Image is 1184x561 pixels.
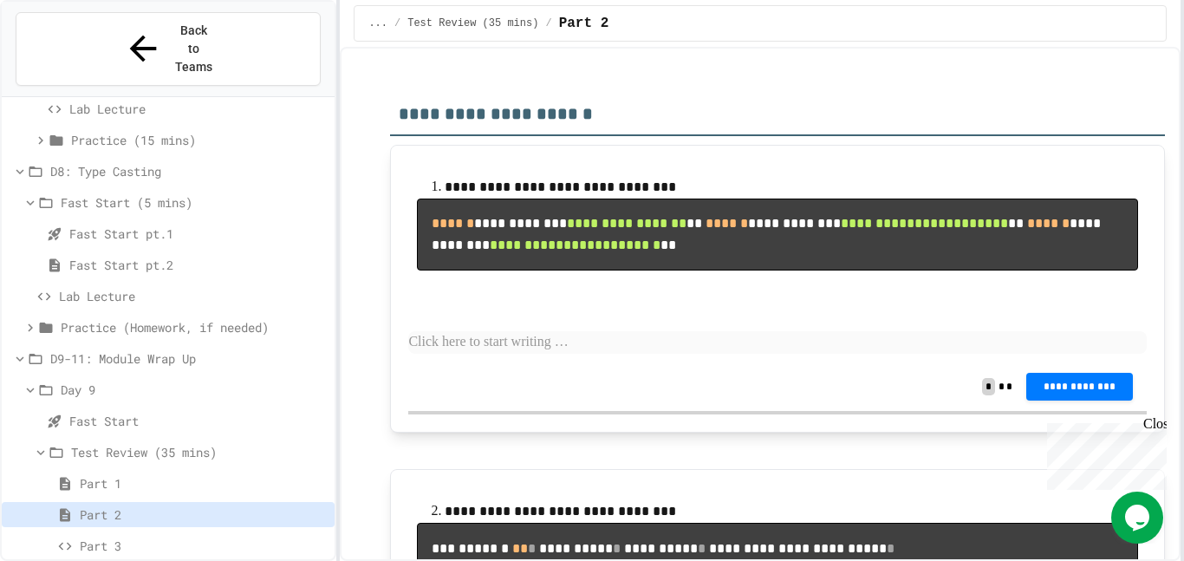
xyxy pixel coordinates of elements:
[69,412,328,430] span: Fast Start
[59,287,328,305] span: Lab Lecture
[80,474,328,493] span: Part 1
[1111,492,1167,544] iframe: chat widget
[50,162,328,180] span: D8: Type Casting
[61,381,328,399] span: Day 9
[69,256,328,274] span: Fast Start pt.2
[368,16,387,30] span: ...
[61,318,328,336] span: Practice (Homework, if needed)
[50,349,328,368] span: D9-11: Module Wrap Up
[16,12,321,86] button: Back to Teams
[407,16,538,30] span: Test Review (35 mins)
[7,7,120,110] div: Chat with us now!Close
[61,193,328,212] span: Fast Start (5 mins)
[545,16,551,30] span: /
[69,100,328,118] span: Lab Lecture
[559,13,609,34] span: Part 2
[71,443,328,461] span: Test Review (35 mins)
[173,22,214,76] span: Back to Teams
[80,537,328,555] span: Part 3
[71,131,328,149] span: Practice (15 mins)
[1040,416,1167,490] iframe: chat widget
[80,506,328,524] span: Part 2
[69,225,328,243] span: Fast Start pt.1
[394,16,400,30] span: /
